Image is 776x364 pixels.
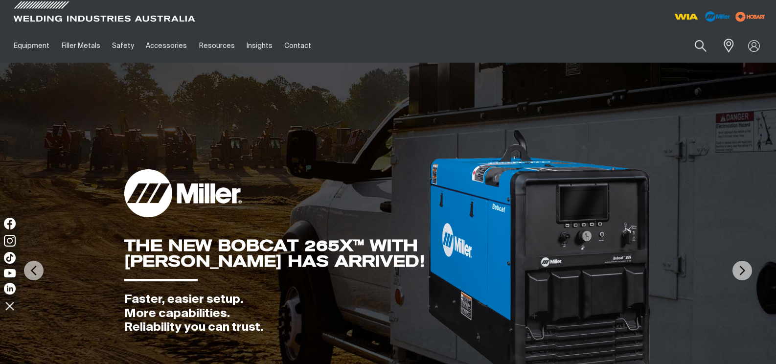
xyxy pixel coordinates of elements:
[732,9,768,24] img: miller
[4,252,16,264] img: TikTok
[124,293,427,335] div: Faster, easier setup. More capabilities. Reliability you can trust.
[4,269,16,277] img: YouTube
[732,261,752,280] img: NextArrow
[193,29,241,63] a: Resources
[672,34,717,57] input: Product name or item number...
[241,29,278,63] a: Insights
[278,29,317,63] a: Contact
[684,34,717,57] button: Search products
[106,29,140,63] a: Safety
[8,29,55,63] a: Equipment
[8,29,578,63] nav: Main
[140,29,193,63] a: Accessories
[124,238,427,269] div: THE NEW BOBCAT 265X™ WITH [PERSON_NAME] HAS ARRIVED!
[4,283,16,295] img: LinkedIn
[1,297,18,314] img: hide socials
[4,235,16,247] img: Instagram
[4,218,16,229] img: Facebook
[55,29,106,63] a: Filler Metals
[24,261,44,280] img: PrevArrow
